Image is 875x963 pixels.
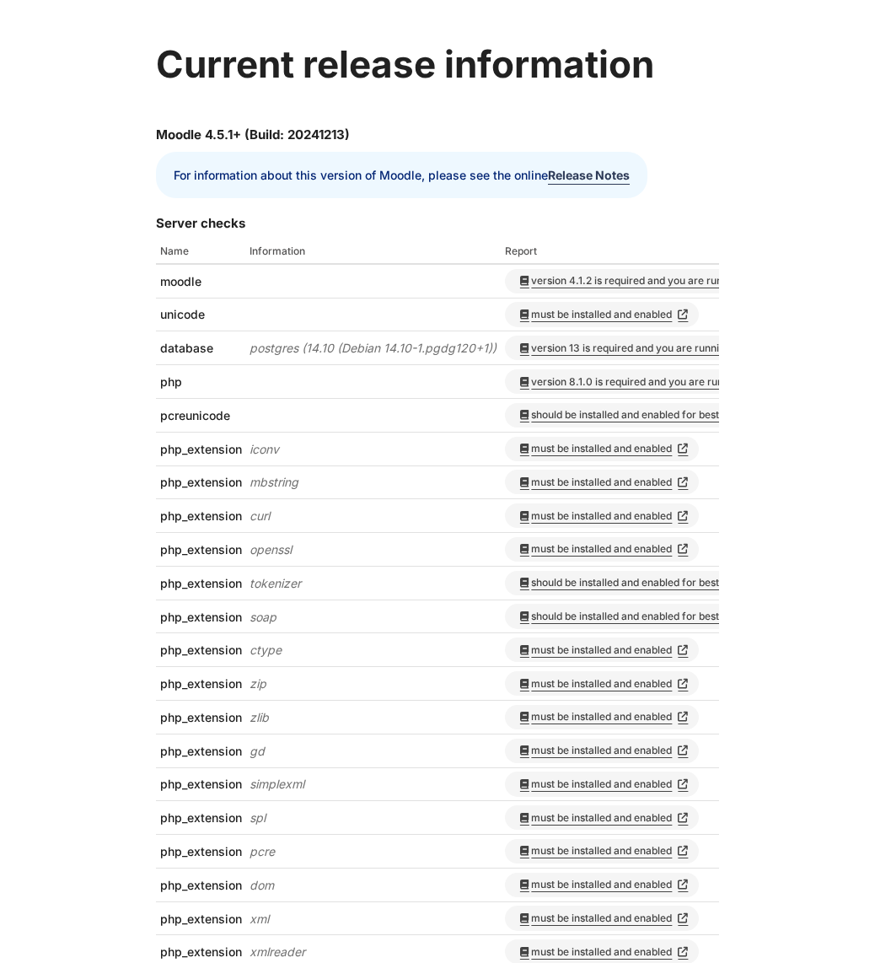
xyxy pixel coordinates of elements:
[505,302,699,326] a: must be installed and enabledOpens in new window
[505,839,699,863] a: must be installed and enabledOpens in new window
[156,901,246,935] td: php_extension
[505,638,699,662] a: must be installed and enabledOpens in new window
[246,533,502,567] td: openssl
[246,734,502,767] td: gd
[156,215,719,232] h2: Server checks
[246,432,502,465] td: iconv
[505,671,699,696] a: must be installed and enabledOpens in new window
[676,811,690,825] i: Opens in new window
[246,835,502,869] td: pcre
[505,906,699,930] a: must be installed and enabledOpens in new window
[676,677,690,691] i: Opens in new window
[246,868,502,901] td: dom
[156,533,246,567] td: php_extension
[505,805,699,830] a: must be installed and enabledOpens in new window
[246,633,502,667] td: ctype
[505,369,807,394] a: version 8.1.0 is required and you are running [DATE]Opens in new window
[156,801,246,835] td: php_extension
[156,734,246,767] td: php_extension
[505,503,699,528] a: must be installed and enabledOpens in new window
[246,667,502,701] td: zip
[676,710,690,724] i: Opens in new window
[505,336,785,360] a: version 13 is required and you are running 14.10Opens in new window
[156,152,647,198] div: For information about this version of Moodle, please see the online
[246,566,502,600] td: tokenizer
[156,298,246,331] td: unicode
[505,537,699,562] a: must be installed and enabledOpens in new window
[505,705,699,729] a: must be installed and enabledOpens in new window
[676,945,690,959] i: Opens in new window
[156,398,246,432] td: pcreunicode
[156,239,246,264] th: Name
[156,264,246,298] td: moodle
[246,465,502,499] td: mbstring
[156,868,246,901] td: php_extension
[505,772,699,796] a: must be installed and enabledOpens in new window
[156,835,246,869] td: php_extension
[246,767,502,801] td: simplexml
[676,509,690,523] i: Opens in new window
[505,739,699,763] a: must be installed and enabledOpens in new window
[505,604,781,628] a: should be installed and enabled for best resultsOpens in new window
[156,600,246,633] td: php_extension
[156,499,246,533] td: php_extension
[246,700,502,734] td: zlib
[505,571,781,595] a: should be installed and enabled for best resultsOpens in new window
[505,437,699,461] a: must be installed and enabledOpens in new window
[156,633,246,667] td: php_extension
[676,476,690,489] i: Opens in new window
[156,40,719,89] h1: Current release information
[676,442,690,455] i: Opens in new window
[505,873,699,897] a: must be installed and enabledOpens in new window
[156,126,719,143] h2: Moodle 4.5.1+ (Build: 20241213)
[156,432,246,465] td: php_extension
[246,331,502,365] td: postgres (14.10 (Debian 14.10-1.pgdg120+1))
[156,465,246,499] td: php_extension
[156,767,246,801] td: php_extension
[246,901,502,935] td: xml
[246,600,502,633] td: soap
[246,239,502,264] th: Information
[156,566,246,600] td: php_extension
[676,878,690,891] i: Opens in new window
[676,542,690,556] i: Opens in new window
[676,308,690,321] i: Opens in new window
[676,912,690,925] i: Opens in new window
[246,499,502,533] td: curl
[156,365,246,399] td: php
[676,744,690,757] i: Opens in new window
[156,667,246,701] td: php_extension
[246,801,502,835] td: spl
[156,700,246,734] td: php_extension
[676,844,690,858] i: Opens in new window
[156,331,246,365] td: database
[505,470,699,494] a: must be installed and enabledOpens in new window
[505,403,781,428] a: should be installed and enabled for best resultsOpens in new window
[548,168,630,182] a: Release Notes
[676,643,690,657] i: Opens in new window
[676,777,690,791] i: Opens in new window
